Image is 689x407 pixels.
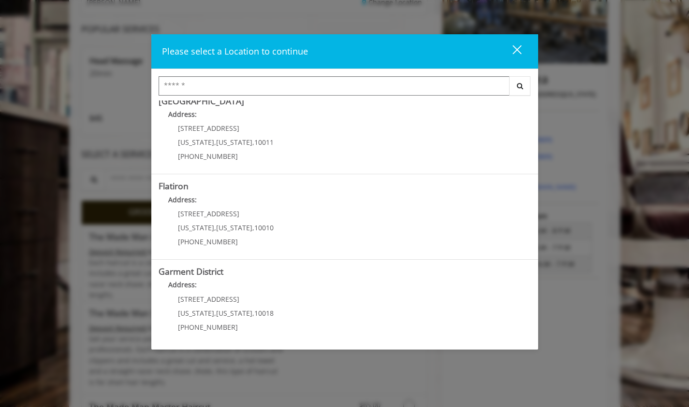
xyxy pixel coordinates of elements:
[254,309,274,318] span: 10018
[216,309,252,318] span: [US_STATE]
[168,280,197,289] b: Address:
[159,76,531,100] div: Center Select
[168,110,197,119] b: Address:
[252,138,254,147] span: ,
[178,295,239,304] span: [STREET_ADDRESS]
[178,152,238,161] span: [PHONE_NUMBER]
[214,138,216,147] span: ,
[178,323,238,332] span: [PHONE_NUMBER]
[214,223,216,232] span: ,
[252,309,254,318] span: ,
[162,45,308,57] span: Please select a Location to continue
[159,76,510,96] input: Search Center
[178,138,214,147] span: [US_STATE]
[178,237,238,246] span: [PHONE_NUMBER]
[214,309,216,318] span: ,
[159,180,189,192] b: Flatiron
[178,209,239,218] span: [STREET_ADDRESS]
[216,138,252,147] span: [US_STATE]
[168,195,197,204] b: Address:
[216,223,252,232] span: [US_STATE]
[178,124,239,133] span: [STREET_ADDRESS]
[178,223,214,232] span: [US_STATE]
[514,83,526,89] i: Search button
[178,309,214,318] span: [US_STATE]
[159,266,223,277] b: Garment District
[159,95,244,107] b: [GEOGRAPHIC_DATA]
[501,44,521,59] div: close dialog
[254,223,274,232] span: 10010
[254,138,274,147] span: 10011
[495,42,528,61] button: close dialog
[252,223,254,232] span: ,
